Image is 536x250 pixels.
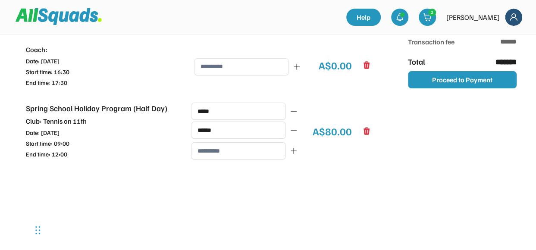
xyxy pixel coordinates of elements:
div: Date: [DATE] [26,128,177,137]
div: A$0.00 [319,57,352,73]
div: A$80.00 [313,123,352,139]
button: Proceed to Payment [408,71,517,88]
div: Date: [DATE] [26,56,177,66]
div: Spring School Holiday Program (Half Day) [26,103,177,114]
div: End time: 17:30 [26,78,177,87]
div: Start time: 09:00 [26,139,177,148]
div: Total [408,56,456,68]
div: [PERSON_NAME] [446,12,500,22]
div: Start time: 16:30 [26,67,177,76]
div: Transaction fee [408,37,456,47]
a: Help [346,9,381,26]
img: Frame%2018.svg [505,9,522,26]
div: 2 [429,9,436,16]
div: Coach: [26,44,177,55]
img: shopping-cart-01%20%281%29.svg [423,13,432,22]
div: End time: 12:00 [26,150,177,159]
img: Squad%20Logo.svg [16,8,102,25]
div: Club: Tennis on 11th [26,116,177,126]
img: bell-03%20%281%29.svg [395,13,404,22]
